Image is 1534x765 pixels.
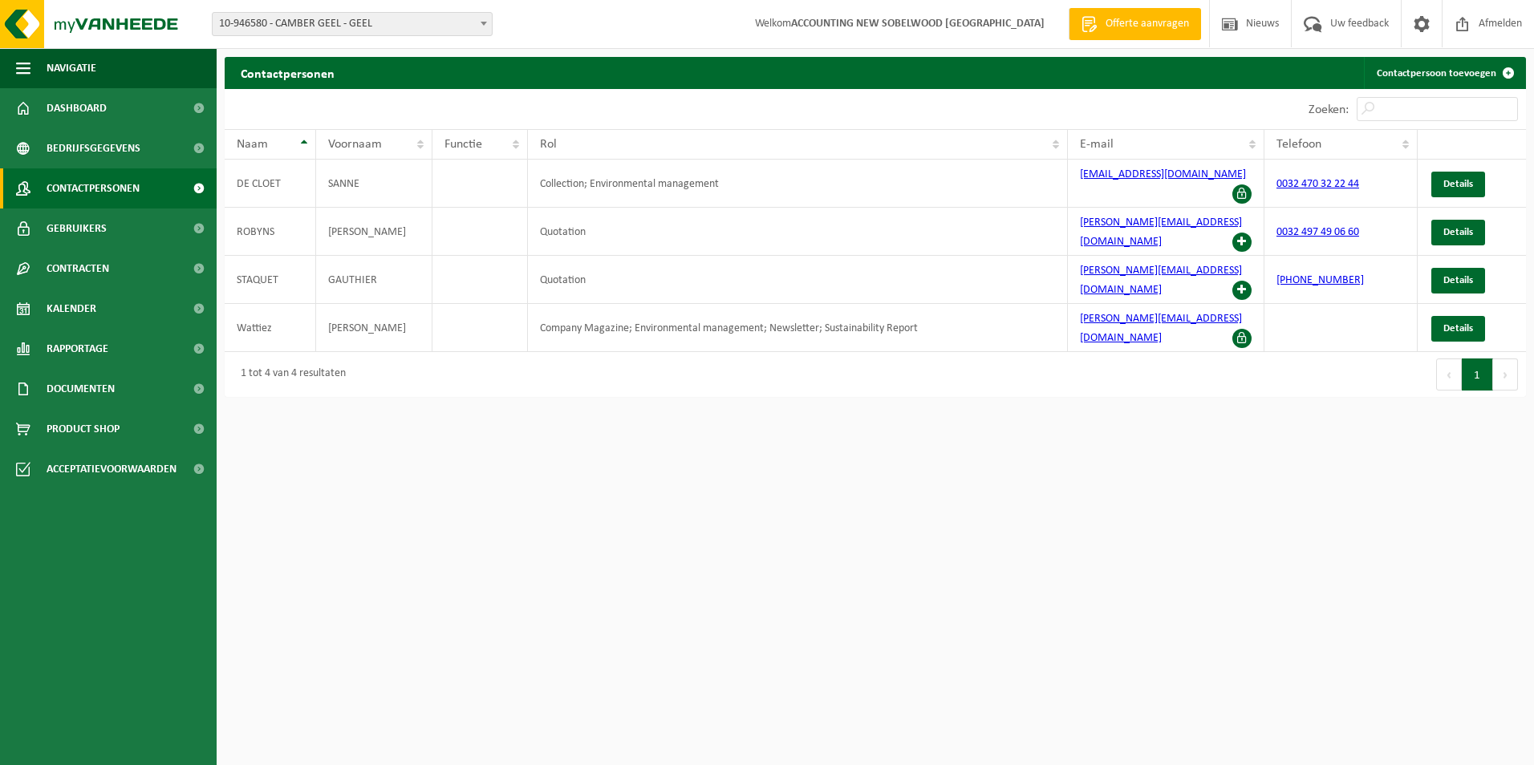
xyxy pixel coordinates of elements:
[528,160,1068,208] td: Collection; Environmental management
[1443,323,1473,334] span: Details
[540,138,557,151] span: Rol
[47,369,115,409] span: Documenten
[47,88,107,128] span: Dashboard
[47,449,177,489] span: Acceptatievoorwaarden
[1443,179,1473,189] span: Details
[1431,268,1485,293] a: Details
[47,409,120,449] span: Product Shop
[1080,313,1242,344] a: [PERSON_NAME][EMAIL_ADDRESS][DOMAIN_NAME]
[47,249,109,289] span: Contracten
[528,304,1068,352] td: Company Magazine; Environmental management; Newsletter; Sustainability Report
[47,289,96,329] span: Kalender
[1080,265,1242,296] a: [PERSON_NAME][EMAIL_ADDRESS][DOMAIN_NAME]
[212,12,493,36] span: 10-946580 - CAMBER GEEL - GEEL
[47,208,107,249] span: Gebruikers
[225,57,351,88] h2: Contactpersonen
[1276,178,1359,190] a: 0032 470 32 22 44
[1443,275,1473,285] span: Details
[1462,358,1493,391] button: 1
[328,138,382,151] span: Voornaam
[1443,227,1473,237] span: Details
[1069,8,1201,40] a: Offerte aanvragen
[1493,358,1518,391] button: Next
[1102,16,1193,32] span: Offerte aanvragen
[47,48,96,88] span: Navigatie
[233,360,346,389] div: 1 tot 4 van 4 resultaten
[1080,168,1246,180] a: [EMAIL_ADDRESS][DOMAIN_NAME]
[1080,138,1114,151] span: E-mail
[528,208,1068,256] td: Quotation
[225,160,316,208] td: DE CLOET
[47,128,140,168] span: Bedrijfsgegevens
[1309,103,1349,116] label: Zoeken:
[316,256,432,304] td: GAUTHIER
[47,329,108,369] span: Rapportage
[316,208,432,256] td: [PERSON_NAME]
[791,18,1045,30] strong: ACCOUNTING NEW SOBELWOOD [GEOGRAPHIC_DATA]
[1431,220,1485,245] a: Details
[225,304,316,352] td: Wattiez
[1431,172,1485,197] a: Details
[1436,358,1462,391] button: Previous
[1431,316,1485,342] a: Details
[1080,217,1242,248] a: [PERSON_NAME][EMAIL_ADDRESS][DOMAIN_NAME]
[1276,226,1359,238] a: 0032 497 49 06 60
[225,208,316,256] td: ROBYNS
[225,256,316,304] td: STAQUET
[316,160,432,208] td: SANNE
[213,13,492,35] span: 10-946580 - CAMBER GEEL - GEEL
[1276,138,1321,151] span: Telefoon
[237,138,268,151] span: Naam
[528,256,1068,304] td: Quotation
[444,138,482,151] span: Functie
[1364,57,1524,89] a: Contactpersoon toevoegen
[316,304,432,352] td: [PERSON_NAME]
[47,168,140,208] span: Contactpersonen
[1276,274,1364,286] a: [PHONE_NUMBER]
